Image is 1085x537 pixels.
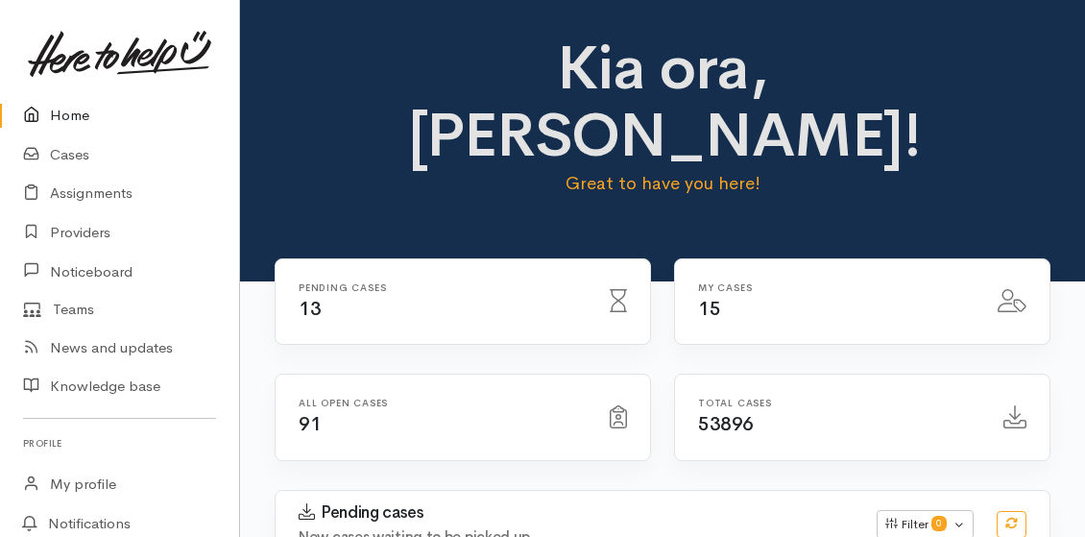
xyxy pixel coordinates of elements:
[299,398,587,408] h6: All Open cases
[299,297,321,321] span: 13
[698,282,975,293] h6: My cases
[299,412,321,436] span: 91
[23,430,216,456] h6: Profile
[408,170,918,197] p: Great to have you here!
[698,412,754,436] span: 53896
[698,297,720,321] span: 15
[408,35,918,170] h1: Kia ora, [PERSON_NAME]!
[931,516,947,531] span: 0
[299,503,854,523] h3: Pending cases
[299,282,587,293] h6: Pending cases
[698,398,980,408] h6: Total cases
